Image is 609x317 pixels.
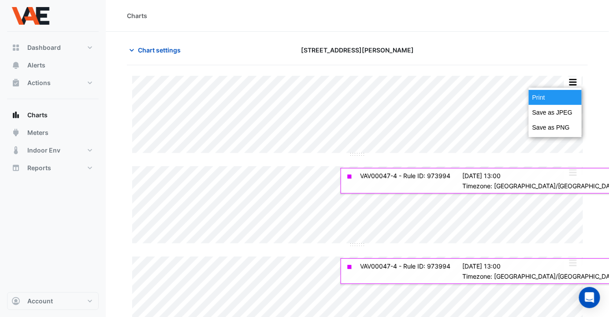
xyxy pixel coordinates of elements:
[7,74,99,92] button: Actions
[7,56,99,74] button: Alerts
[11,164,20,172] app-icon: Reports
[11,146,20,155] app-icon: Indoor Env
[138,45,181,55] span: Chart settings
[564,167,582,178] button: More Options
[11,128,20,137] app-icon: Meters
[529,105,582,120] div: Save as JPEG
[11,111,20,119] app-icon: Charts
[7,106,99,124] button: Charts
[11,43,20,52] app-icon: Dashboard
[301,45,414,55] span: [STREET_ADDRESS][PERSON_NAME]
[579,287,600,308] div: Open Intercom Messenger
[11,7,50,25] img: Company Logo
[27,297,53,306] span: Account
[564,77,582,88] button: More Options
[127,11,147,20] div: Charts
[27,111,48,119] span: Charts
[529,120,582,135] div: Save as PNG
[27,164,51,172] span: Reports
[7,39,99,56] button: Dashboard
[11,61,20,70] app-icon: Alerts
[27,128,48,137] span: Meters
[7,142,99,159] button: Indoor Env
[127,42,186,58] button: Chart settings
[27,61,45,70] span: Alerts
[7,292,99,310] button: Account
[27,146,60,155] span: Indoor Env
[564,257,582,269] button: More Options
[11,78,20,87] app-icon: Actions
[27,78,51,87] span: Actions
[7,124,99,142] button: Meters
[529,90,582,105] div: Print
[27,43,61,52] span: Dashboard
[7,159,99,177] button: Reports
